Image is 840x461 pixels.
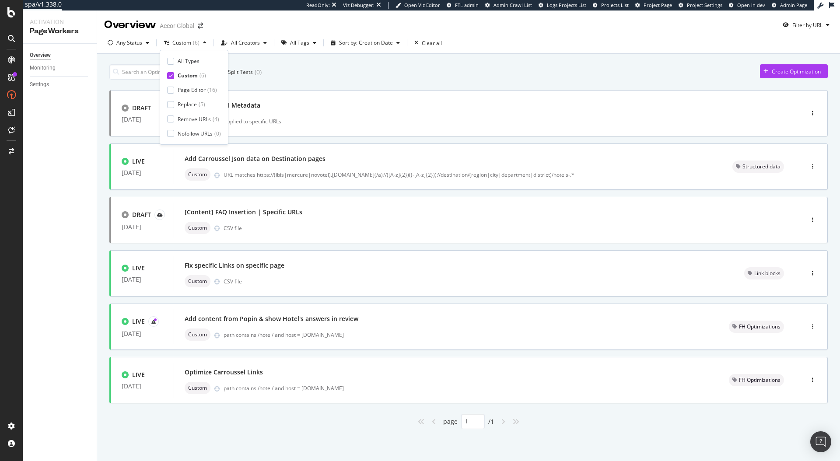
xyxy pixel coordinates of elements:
div: [DATE] [122,276,163,283]
span: FH Optimizations [739,377,780,383]
div: DRAFT [132,104,151,112]
div: LIVE [132,264,145,272]
span: Open in dev [737,2,765,8]
div: angles-right [509,415,523,429]
div: page / 1 [443,414,494,429]
div: neutral label [729,374,784,386]
div: LIVE [132,157,145,166]
a: Logs Projects List [539,2,586,9]
div: Optimize Carroussel Links [185,368,263,377]
div: path contains /hotel/ and host = [DOMAIN_NAME] [224,384,708,392]
button: Custom(6) [160,36,210,50]
div: neutral label [732,161,784,173]
div: neutral label [744,267,784,279]
span: FH Optimizations [739,324,780,329]
div: angle-left [428,415,440,429]
div: Only Split Tests [216,68,253,76]
span: Admin Crawl List [493,2,532,8]
div: [DATE] [122,224,163,230]
button: All Creators [217,36,270,50]
a: Admin Crawl List [485,2,532,9]
span: Custom [188,172,207,177]
div: Activation [30,17,90,26]
div: Accor Global [160,21,194,30]
div: DRAFT [132,210,151,219]
div: [DATE] [122,330,163,337]
a: Projects List [593,2,629,9]
button: Filter by URL [779,18,833,32]
span: Project Settings [687,2,722,8]
span: Open Viz Editor [404,2,440,8]
div: angle-right [497,415,509,429]
div: Custom [172,40,191,45]
span: Custom [188,225,207,230]
div: neutral label [185,275,210,287]
div: Nofollow URLs [178,130,213,137]
div: CSV file [224,278,242,285]
div: [DATE] [122,169,163,176]
button: Any Status [104,36,153,50]
span: Link blocks [754,271,780,276]
span: Structured data [742,164,780,169]
div: Remove URLs [178,115,211,123]
div: ( 6 ) [193,40,199,45]
a: Admin Page [772,2,807,9]
div: Replace [178,101,197,108]
span: Custom [188,332,207,337]
div: ReadOnly: [306,2,330,9]
span: Logs Projects List [547,2,586,8]
a: Open Viz Editor [395,2,440,9]
div: Page Editor [178,86,206,94]
div: Fix specific Links on specific page [185,261,284,270]
div: Overview [30,51,51,60]
div: neutral label [729,321,784,333]
span: Projects List [601,2,629,8]
div: ( 6 ) [199,72,206,79]
div: URL matches https://(ibis|mercure|novotel).[DOMAIN_NAME](/a)?/([A-z]{2})((-[A-z]{2}))?/destinatio... [224,171,711,178]
div: angles-left [414,415,428,429]
a: Project Page [635,2,672,9]
div: Filter by URL [792,21,822,29]
span: Project Page [644,2,672,8]
div: Add content from Popin & show Hotel's answers in review [185,314,358,323]
div: Applied to specific URLs [224,118,281,125]
div: All Tags [290,40,309,45]
div: Open Intercom Messenger [810,431,831,452]
span: Admin Page [780,2,807,8]
div: neutral label [185,168,210,181]
div: ( 0 ) [255,68,262,77]
button: All Tags [278,36,320,50]
div: Sort by: Creation Date [339,40,393,45]
div: Overview [104,17,156,32]
a: Settings [30,80,91,89]
div: ( 0 ) [214,130,221,137]
a: Overview [30,51,91,60]
div: Viz Debugger: [343,2,374,9]
input: Search an Optimization [109,64,193,80]
span: FTL admin [455,2,479,8]
div: neutral label [185,222,210,234]
a: Monitoring [30,63,91,73]
div: PageWorkers [30,26,90,36]
div: CSV file [224,224,242,232]
div: Clear all [422,39,442,47]
div: ( 5 ) [199,101,205,108]
a: FTL admin [447,2,479,9]
div: ( 16 ) [207,86,217,94]
span: Custom [188,385,207,391]
button: Create Optimization [760,64,828,78]
div: [DATE] [122,383,163,390]
div: Custom [178,72,198,79]
div: Any Status [116,40,142,45]
div: LIVE [132,370,145,379]
div: arrow-right-arrow-left [198,23,203,29]
a: Open in dev [729,2,765,9]
div: All Creators [231,40,260,45]
div: LIVE [132,317,145,326]
button: Sort by: Creation Date [327,36,403,50]
button: Clear all [411,36,442,50]
div: [DATE] [122,116,163,123]
div: neutral label [185,328,210,341]
div: All Types [178,57,199,65]
span: Custom [188,279,207,284]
